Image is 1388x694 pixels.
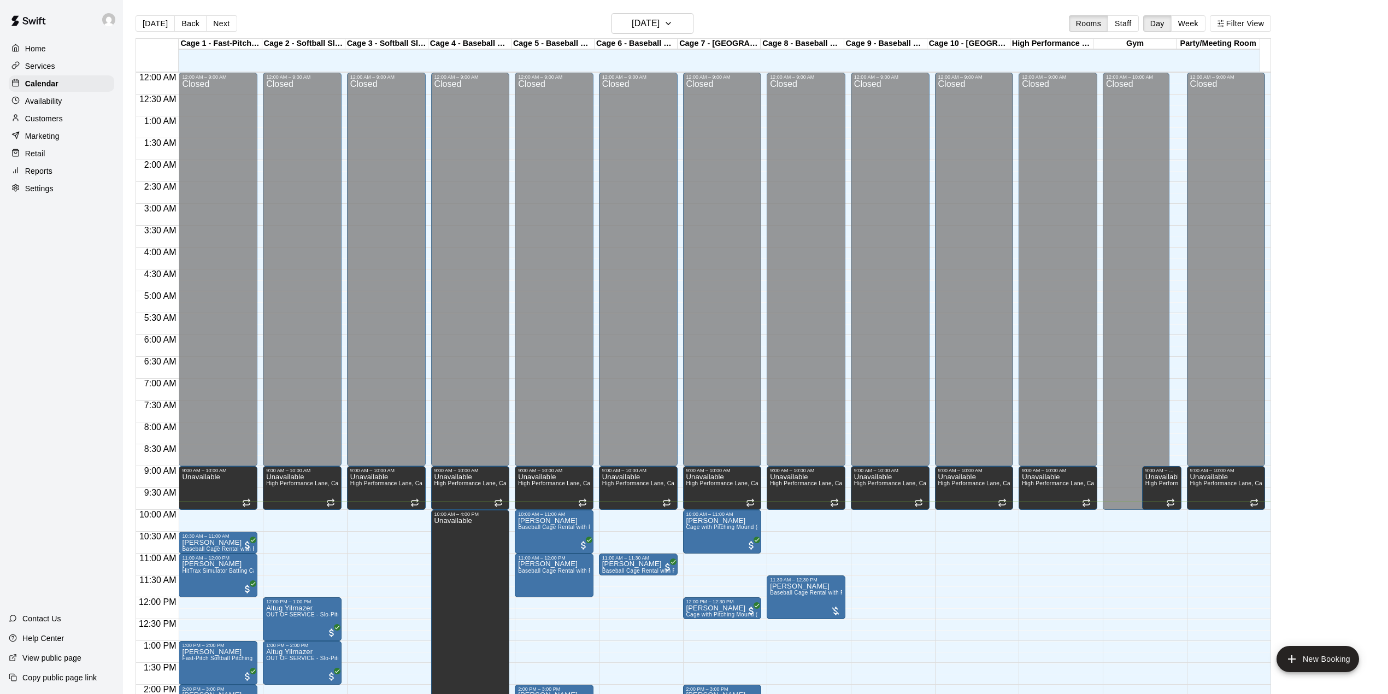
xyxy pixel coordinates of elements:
div: 12:00 AM – 9:00 AM: Closed [599,73,678,466]
div: 12:00 AM – 9:00 AM [434,74,507,80]
a: Availability [9,93,114,109]
button: [DATE] [136,15,175,32]
p: Customers [25,113,63,124]
div: 12:00 AM – 9:00 AM [770,74,842,80]
span: 1:00 AM [142,116,179,126]
span: 5:00 AM [142,291,179,301]
div: 9:00 AM – 10:00 AM [854,468,926,473]
div: Party/Meeting Room [1177,39,1260,49]
div: 2:00 PM – 3:00 PM [518,686,590,692]
div: 12:00 AM – 9:00 AM [1022,74,1094,80]
div: Closed [770,80,842,470]
p: Availability [25,96,62,107]
span: All customers have paid [242,671,253,682]
div: 9:00 AM – 10:00 AM [686,468,758,473]
span: Recurring event [1250,498,1258,507]
div: 12:00 PM – 12:30 PM: Dylan Carrigan [683,597,762,619]
div: Cage 6 - Baseball Pitching Machine [595,39,678,49]
span: 8:30 AM [142,444,179,454]
span: Baseball Cage Rental with Pitching Machine (4 People Maximum!) [770,590,942,596]
span: 4:00 AM [142,248,179,257]
div: 11:00 AM – 12:00 PM: mark souza [515,554,593,597]
div: 9:00 AM – 10:00 AM: Unavailable [935,466,1014,510]
div: 9:00 AM – 10:00 AM: Unavailable [767,466,845,510]
div: 12:00 PM – 1:00 PM [266,599,338,604]
div: 11:30 AM – 12:30 PM: Baseball Cage Rental with Pitching Machine (4 People Maximum!) [767,575,845,619]
div: 2:00 PM – 3:00 PM [686,686,758,692]
div: Gym [1093,39,1177,49]
div: 12:00 AM – 9:00 AM: Closed [1187,73,1266,466]
span: Recurring event [662,498,671,507]
span: Recurring event [746,498,755,507]
div: 10:30 AM – 11:00 AM: JJ Shier [179,532,257,554]
div: 12:00 AM – 9:00 AM [182,74,254,80]
div: 10:00 AM – 4:00 PM [434,511,507,517]
span: Baseball Cage Rental with Pitching Machine (4 People Maximum!) [518,524,690,530]
div: 9:00 AM – 10:00 AM [434,468,507,473]
div: 12:00 AM – 9:00 AM [518,74,590,80]
div: 12:00 AM – 9:00 AM [1190,74,1262,80]
div: 9:00 AM – 10:00 AM: Unavailable [263,466,342,510]
div: Settings [9,180,114,197]
span: Fast-Pitch Softball Pitching Machine (4 People Maximum!) [182,655,333,661]
span: 5:30 AM [142,313,179,322]
span: 2:00 PM [141,685,179,694]
span: 11:30 AM [137,575,179,585]
button: Next [206,15,237,32]
div: 12:00 AM – 9:00 AM: Closed [431,73,510,466]
div: 12:00 AM – 9:00 AM: Closed [683,73,762,466]
div: 12:00 AM – 9:00 AM [938,74,1010,80]
div: 12:00 AM – 9:00 AM: Closed [935,73,1014,466]
span: Recurring event [830,498,839,507]
div: 2:00 PM – 3:00 PM [182,686,254,692]
button: Day [1143,15,1172,32]
p: Home [25,43,46,54]
div: Closed [1022,80,1094,470]
button: add [1277,646,1359,672]
div: Reports [9,163,114,179]
div: 9:00 AM – 10:00 AM [1190,468,1262,473]
span: All customers have paid [242,584,253,595]
span: Recurring event [494,498,503,507]
span: HitTrax Simulator Batting Cage Rental (4 People Maximum!) [182,568,338,574]
div: 9:00 AM – 10:00 AM: Unavailable [1019,466,1097,510]
span: 6:30 AM [142,357,179,366]
div: 10:00 AM – 11:00 AM: Daniel Shlesinger [683,510,762,554]
div: 12:00 PM – 12:30 PM [686,599,758,604]
div: 12:00 AM – 9:00 AM: Closed [515,73,593,466]
a: Services [9,58,114,74]
div: 1:00 PM – 2:00 PM: Altug Yilmazer [263,641,342,685]
div: Cage 5 - Baseball Pitching Machine [511,39,595,49]
span: 7:30 AM [142,401,179,410]
button: Rooms [1069,15,1108,32]
span: Recurring event [326,498,335,507]
div: 12:00 AM – 9:00 AM: Closed [179,73,257,466]
p: Copy public page link [22,672,97,683]
div: Retail [9,145,114,162]
div: 10:00 AM – 11:00 AM: kazimir lohaza [515,510,593,554]
span: Recurring event [410,498,419,507]
span: 12:00 PM [136,597,179,607]
p: View public page [22,652,81,663]
span: 2:00 AM [142,160,179,169]
span: 9:30 AM [142,488,179,497]
div: 9:00 AM – 10:00 AM: Unavailable [683,466,762,510]
span: 2:30 AM [142,182,179,191]
div: Calendar [9,75,114,92]
div: Cage 3 - Softball Slo-pitch Iron [PERSON_NAME] & Baseball Pitching Machine [345,39,428,49]
div: Closed [602,80,674,470]
p: Retail [25,148,45,159]
span: 8:00 AM [142,422,179,432]
div: 9:00 AM – 10:00 AM [182,468,254,473]
span: 9:00 AM [142,466,179,475]
div: Closed [266,80,338,470]
div: 12:00 AM – 9:00 AM: Closed [851,73,930,466]
div: 12:00 AM – 10:00 AM: Closed [1103,73,1169,510]
span: Baseball Cage Rental with Pitching Machine (4 People Maximum!) [518,568,690,574]
button: Week [1171,15,1205,32]
span: 12:30 PM [136,619,179,628]
div: 9:00 AM – 10:00 AM: Unavailable [179,466,257,510]
div: 9:00 AM – 10:00 AM [1022,468,1094,473]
